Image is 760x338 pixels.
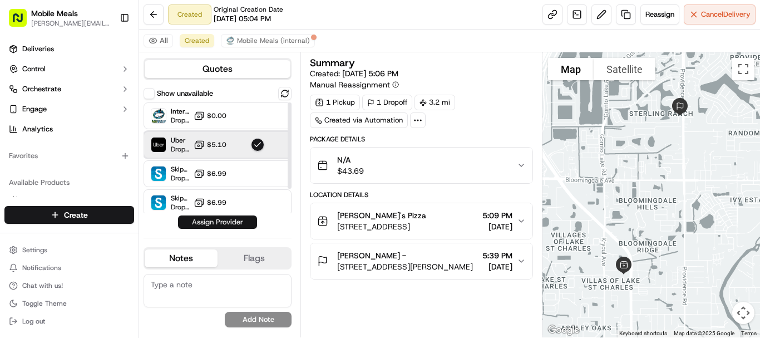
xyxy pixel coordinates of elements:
a: Open this area in Google Maps (opens a new window) [545,323,582,337]
button: Engage [4,100,134,118]
a: Analytics [4,120,134,138]
button: Reassign [640,4,679,25]
span: Reassign [645,9,674,19]
a: Nash AI [9,195,130,205]
button: [PERSON_NAME] -[STREET_ADDRESS][PERSON_NAME]5:39 PM[DATE] [310,243,532,279]
span: Notifications [22,263,61,272]
span: API Documentation [105,161,179,173]
button: Control [4,60,134,78]
span: Internal $0 [171,107,189,116]
button: Created [180,34,214,47]
span: Engage [22,104,47,114]
span: $5.10 [207,140,226,149]
button: Manual Reassignment [310,79,399,90]
div: 3.2 mi [414,95,455,110]
span: Pylon [111,189,135,197]
span: Toggle Theme [22,299,67,308]
button: Start new chat [189,110,203,123]
img: Skipcart [151,195,166,210]
span: Dropoff ETA - [171,116,189,125]
span: Dropoff ETA 52 minutes [171,174,189,183]
img: Google [545,323,582,337]
div: 📗 [11,163,20,172]
button: Map camera controls [732,302,754,324]
span: Uber [171,136,189,145]
button: Assign Provider [178,215,257,229]
div: Start new chat [38,106,182,117]
span: Cancel Delivery [701,9,751,19]
a: Terms (opens in new tab) [741,330,757,336]
button: Nash AI [4,192,134,209]
div: 1 Dropoff [362,95,412,110]
a: Powered byPylon [78,188,135,197]
img: Nash [11,11,33,33]
span: [PERSON_NAME] - [337,250,406,261]
p: Welcome 👋 [11,45,203,62]
button: Mobile Meals (internal) [221,34,315,47]
button: Flags [218,249,290,267]
span: Dropoff ETA 28 minutes [171,203,189,212]
div: We're available if you need us! [38,117,141,126]
a: 💻API Documentation [90,157,183,177]
span: Created [185,36,209,45]
span: Created: [310,68,398,79]
span: Chat with us! [22,281,63,290]
span: N/A [337,154,364,165]
span: Nash AI [22,195,47,205]
div: Favorites [4,147,134,165]
img: Mobile Meals (internal) [151,109,166,123]
button: Log out [4,313,134,329]
button: [PERSON_NAME]'s Pizza[STREET_ADDRESS]5:09 PM[DATE] [310,203,532,239]
span: [DATE] [482,221,512,232]
span: Log out [22,317,45,326]
span: Map data ©2025 Google [674,330,734,336]
span: $0.00 [207,111,226,120]
button: Notes [145,249,218,267]
span: Manual Reassignment [310,79,390,90]
button: Keyboard shortcuts [619,330,667,337]
span: $43.69 [337,165,364,177]
button: N/A$43.69 [310,148,532,183]
span: [PERSON_NAME]'s Pizza [337,210,426,221]
span: Original Creation Date [214,5,283,14]
img: 1736555255976-a54dd68f-1ca7-489b-9aae-adbdc363a1c4 [11,106,31,126]
button: [PERSON_NAME][EMAIL_ADDRESS][DOMAIN_NAME] [31,19,111,28]
a: Deliveries [4,40,134,58]
span: Mobile Meals (internal) [237,36,310,45]
button: $5.10 [194,139,226,150]
span: Skipcart [171,194,189,203]
input: Got a question? Start typing here... [29,72,200,84]
span: [STREET_ADDRESS][PERSON_NAME] [337,261,473,272]
div: Location Details [310,190,533,199]
button: Notifications [4,260,134,276]
h3: Summary [310,58,355,68]
button: Toggle Theme [4,296,134,311]
a: Created via Automation [310,112,408,128]
div: 1 Pickup [310,95,360,110]
button: Orchestrate [4,80,134,98]
button: Settings [4,242,134,258]
span: [STREET_ADDRESS] [337,221,426,232]
button: Mobile Meals [31,8,78,19]
span: $6.99 [207,169,226,178]
label: Show unavailable [157,89,213,99]
button: Show satellite imagery [594,58,655,80]
span: Control [22,64,46,74]
button: CancelDelivery [684,4,756,25]
button: $6.99 [194,168,226,179]
button: Show street map [548,58,594,80]
span: Analytics [22,124,53,134]
span: $6.99 [207,198,226,207]
button: $6.99 [194,197,226,208]
div: Available Products [4,174,134,192]
span: Create [64,209,88,221]
span: [DATE] [482,261,512,272]
span: Knowledge Base [22,161,85,173]
img: Skipcart On Demand (Sq) [151,166,166,181]
span: 5:39 PM [482,250,512,261]
img: MM.png [226,36,235,45]
a: 📗Knowledge Base [7,157,90,177]
span: [DATE] 05:04 PM [214,14,271,24]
